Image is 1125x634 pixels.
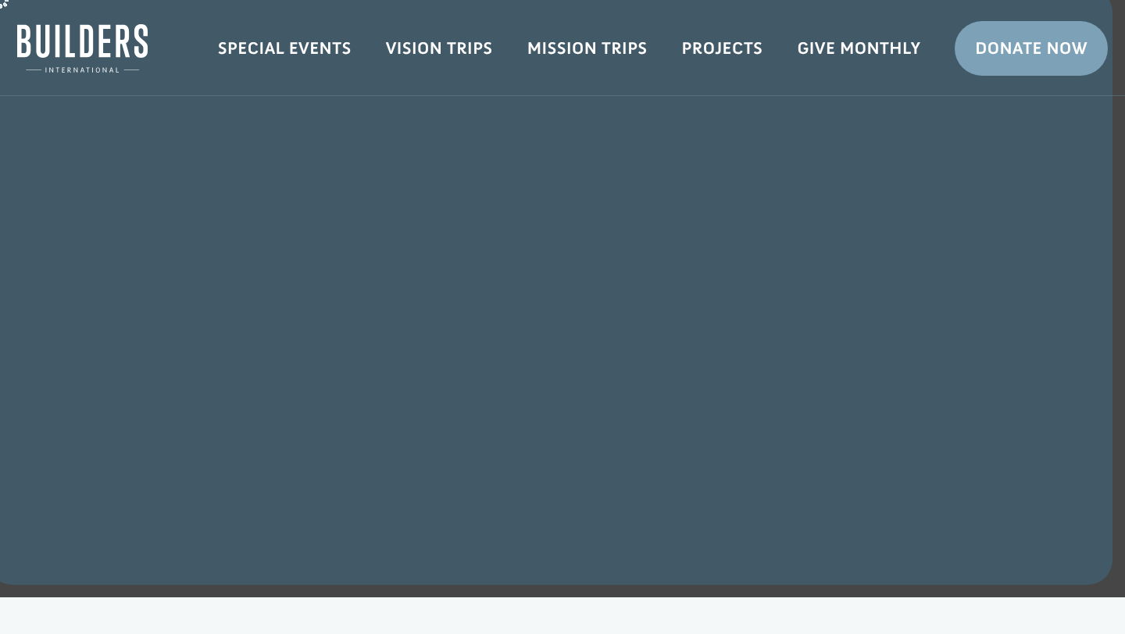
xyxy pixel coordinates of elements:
a: Vision Trips [369,26,510,71]
a: Donate Now [955,21,1108,76]
img: Builders International [17,24,148,73]
a: Give Monthly [780,26,937,71]
a: Projects [665,26,780,71]
a: Mission Trips [510,26,665,71]
a: Special Events [201,26,369,71]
